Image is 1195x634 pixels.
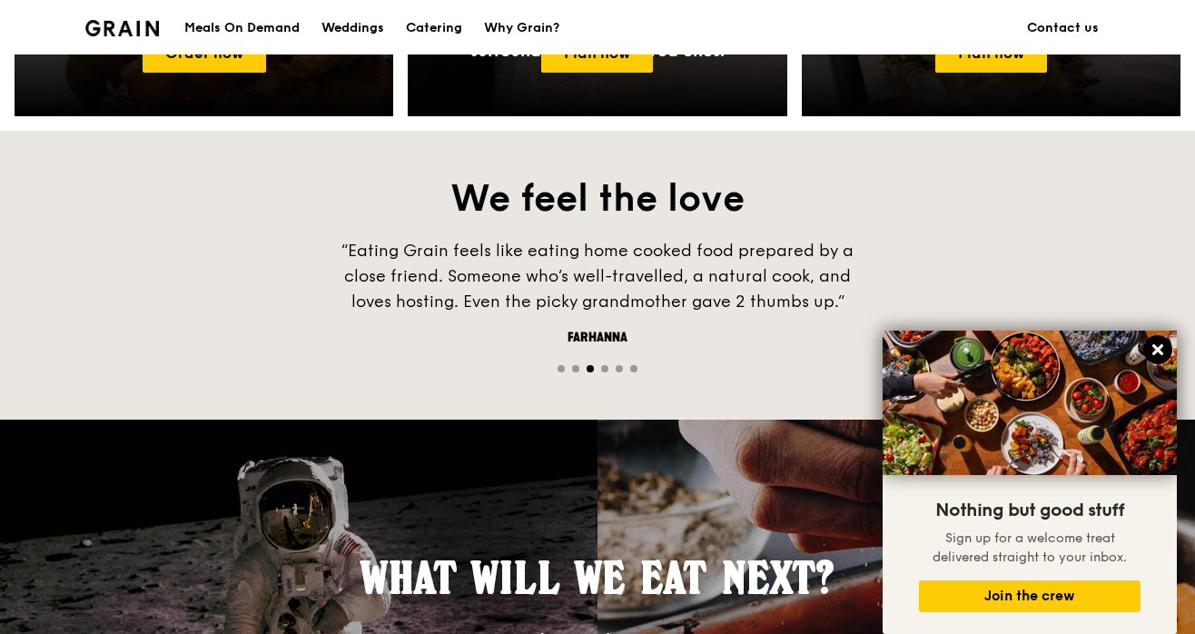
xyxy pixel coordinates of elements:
[85,20,159,36] img: Grain
[311,1,395,55] a: Weddings
[484,1,559,55] div: Why Grain?
[935,500,1124,521] span: Nothing but good stuff
[184,1,300,55] div: Meals On Demand
[321,1,384,55] div: Weddings
[558,365,565,372] span: Go to slide 1
[587,365,594,372] span: Go to slide 3
[473,1,570,55] a: Why Grain?
[572,365,579,372] span: Go to slide 2
[325,329,870,347] div: Farhanna
[630,365,637,372] span: Go to slide 6
[1143,335,1172,364] button: Close
[406,1,462,55] div: Catering
[395,1,473,55] a: Catering
[616,365,623,372] span: Go to slide 5
[919,580,1141,612] button: Join the crew
[325,238,870,314] div: “Eating Grain feels like eating home cooked food prepared by a close friend. Someone who’s well-t...
[933,530,1127,565] span: Sign up for a welcome treat delivered straight to your inbox.
[883,331,1177,475] img: DSC07876-Edit02-Large.jpeg
[360,551,835,604] span: What will we eat next?
[1016,1,1110,55] a: Contact us
[601,365,608,372] span: Go to slide 4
